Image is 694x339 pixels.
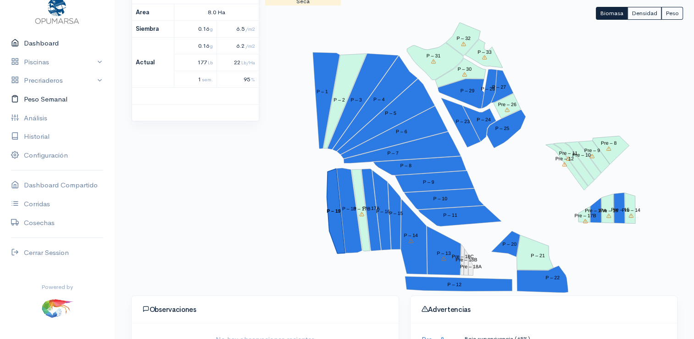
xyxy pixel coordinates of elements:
tspan: P – 20 [502,241,516,247]
h4: Observaciones [143,305,388,314]
span: g [210,43,213,49]
tspan: P – 6 [396,129,407,135]
span: Lb [208,59,213,66]
tspan: P – 13 [437,250,451,256]
tspan: Pre – 26 [498,102,516,107]
h4: Advertencias [422,305,666,314]
td: 177 [174,54,217,71]
tspan: P – 12 [447,282,461,288]
tspan: P – 33 [477,49,492,55]
button: Biomasa [596,7,627,20]
th: Area [132,4,174,21]
span: Lb/Ha [241,59,255,66]
tspan: P – 5 [385,111,396,116]
span: sem. [202,76,213,83]
td: 22 [217,54,259,71]
tspan: P – 10 [433,196,447,201]
tspan: Pre – 11 [559,151,577,156]
tspan: P – 17A [362,205,380,211]
tspan: P – 9 [423,179,434,185]
tspan: P – 3 [350,97,362,103]
span: % [251,76,255,83]
tspan: P – 31 [427,53,441,59]
tspan: P – 16 [376,209,390,214]
tspan: P – 4 [373,97,385,102]
tspan: P – 29 [461,88,475,94]
tspan: Pre – 18A [460,264,481,269]
tspan: Pre – 17B [574,213,596,219]
tspan: Pre – 8 [601,141,616,146]
tspan: P – 14 [404,233,418,238]
tspan: P – 30 [457,66,472,72]
td: 6.2 [217,37,259,54]
tspan: Pre – 9 [584,148,600,153]
span: /m2 [245,26,255,32]
tspan: P – 25 [495,125,509,131]
tspan: P – 28 [481,86,495,91]
span: Biomasa [600,9,623,17]
tspan: P – 19 [327,208,341,214]
tspan: P – 18 [342,206,356,212]
span: /m2 [245,43,255,49]
tspan: P – 22 [545,275,560,280]
tspan: P – 24 [477,117,491,123]
tspan: Pre – 18B [455,257,477,263]
td: 8.0 Ha [174,4,259,21]
tspan: P – 2 [333,97,345,102]
img: ... [41,291,74,324]
tspan: P – 32 [456,36,471,41]
tspan: Pre – 14 [622,208,640,213]
tspan: Pre – 15 [611,207,629,212]
tspan: P – 15 [389,211,403,216]
th: Siembra [132,21,174,38]
tspan: P – 11 [443,213,457,218]
tspan: P – 8 [400,163,411,169]
tspan: P – 21 [531,253,545,259]
td: 0.16 [174,37,217,54]
tspan: P – 1 [316,89,328,95]
tspan: P – 7 [387,150,399,156]
tspan: Pre – 18C [452,254,474,260]
button: Densidad [627,7,661,20]
tspan: Pre – 12 [555,156,573,162]
tspan: P – 23 [455,119,470,124]
th: Actual [132,37,174,88]
button: Peso [661,7,683,20]
td: 95 [217,71,259,88]
tspan: Pre – 16 [600,208,618,213]
tspan: Pre – 17A [585,208,606,214]
tspan: P – 27 [492,84,506,90]
td: 0.16 [174,21,217,38]
td: 1 [174,71,217,88]
span: g [210,26,213,32]
td: 6.5 [217,21,259,38]
span: Densidad [632,9,657,17]
span: Peso [666,9,679,17]
tspan: Pre – 10 [572,153,591,158]
tspan: P – 17B [353,206,371,212]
